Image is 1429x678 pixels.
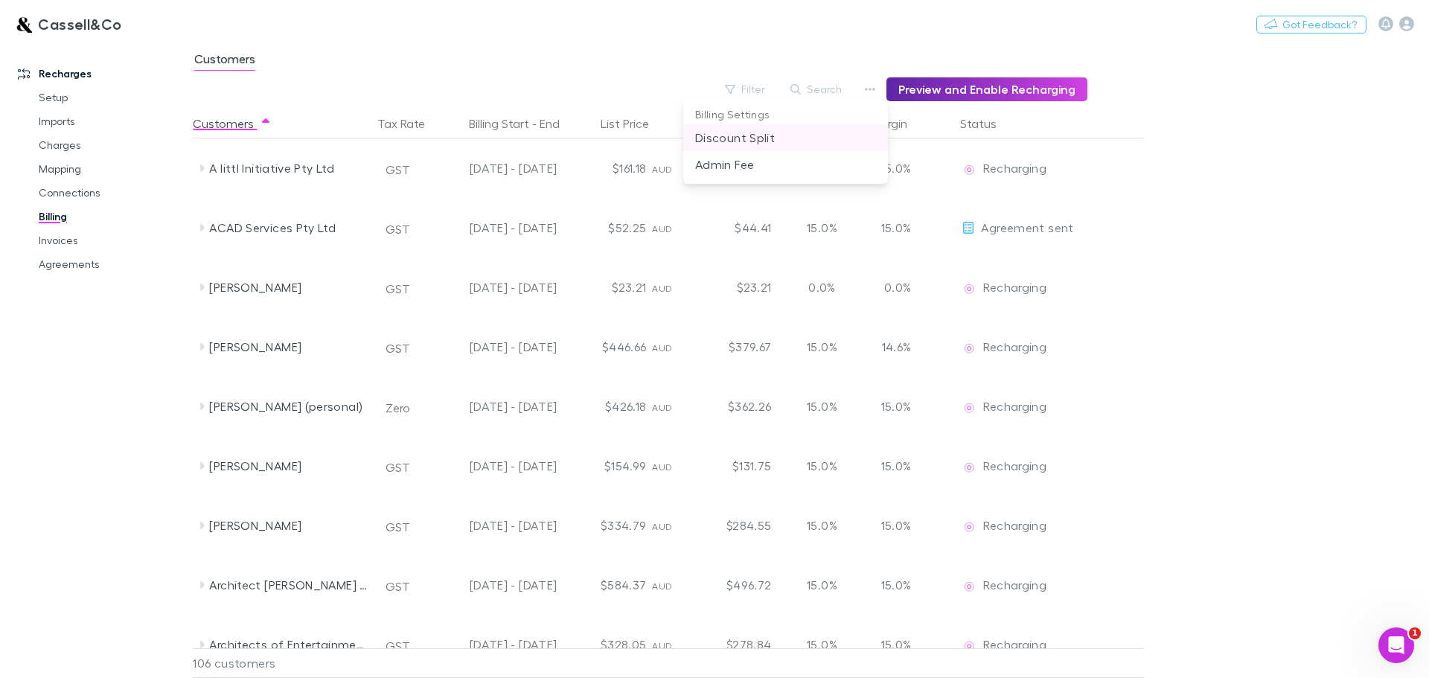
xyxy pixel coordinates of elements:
[1409,627,1421,639] span: 1
[683,124,888,151] li: Discount Split
[695,129,876,147] p: Discount Split
[683,151,888,178] li: Admin Fee
[1378,627,1414,663] iframe: Intercom live chat
[683,106,888,124] p: Billing Settings
[695,156,876,173] p: Admin Fee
